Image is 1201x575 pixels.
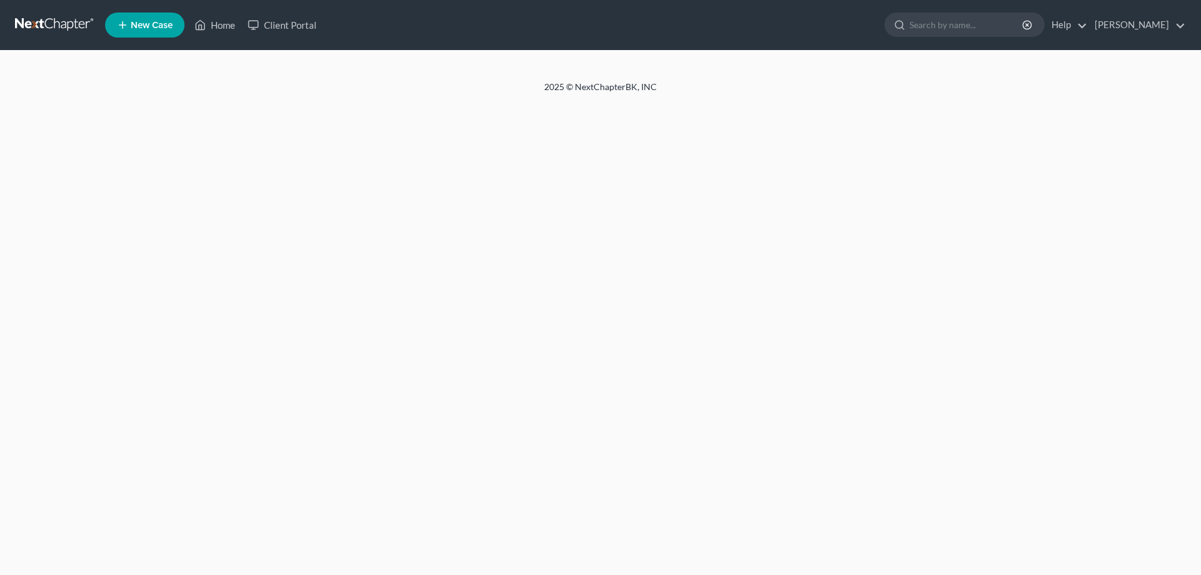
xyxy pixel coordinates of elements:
[188,14,241,36] a: Home
[241,14,323,36] a: Client Portal
[1045,14,1087,36] a: Help
[1088,14,1185,36] a: [PERSON_NAME]
[131,21,173,30] span: New Case
[910,13,1024,36] input: Search by name...
[244,81,957,103] div: 2025 © NextChapterBK, INC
